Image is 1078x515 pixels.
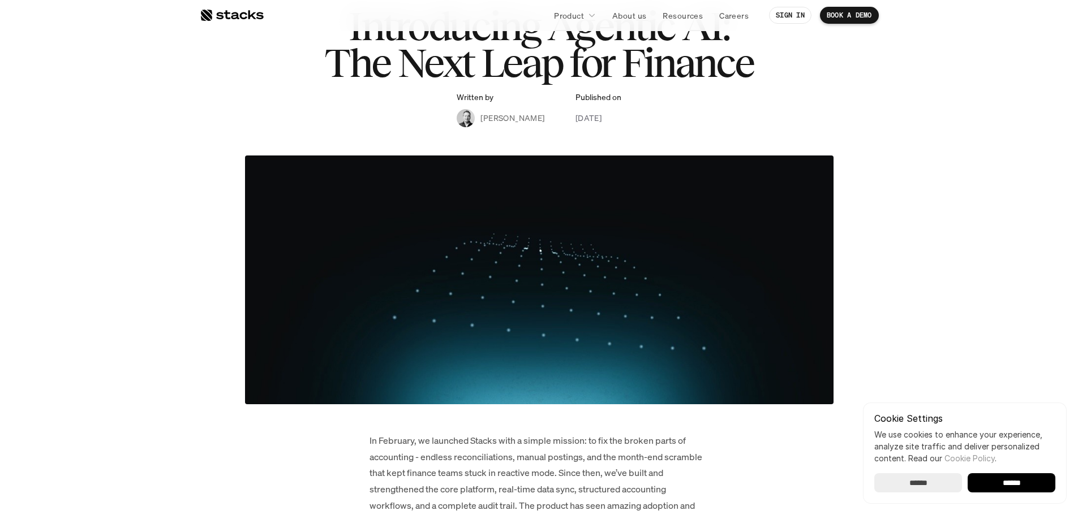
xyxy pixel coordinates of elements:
span: Read our . [908,453,997,463]
a: Resources [656,5,710,25]
a: SIGN IN [769,7,811,24]
p: About us [612,10,646,21]
p: Written by [457,93,493,102]
p: [DATE] [575,112,602,124]
p: SIGN IN [776,11,805,19]
img: Albert [457,109,475,127]
p: BOOK A DEMO [827,11,872,19]
a: BOOK A DEMO [820,7,879,24]
p: Cookie Settings [874,414,1055,423]
a: Privacy Policy [134,215,183,223]
p: [PERSON_NAME] [480,112,544,124]
p: Product [554,10,584,21]
h1: Introducing Agentic AI: The Next Leap for Finance [313,8,766,81]
p: We use cookies to enhance your experience, analyze site traffic and deliver personalized content. [874,429,1055,464]
a: About us [605,5,653,25]
a: Careers [712,5,755,25]
p: Careers [719,10,749,21]
p: Resources [663,10,703,21]
a: Cookie Policy [944,453,995,463]
p: Published on [575,93,621,102]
